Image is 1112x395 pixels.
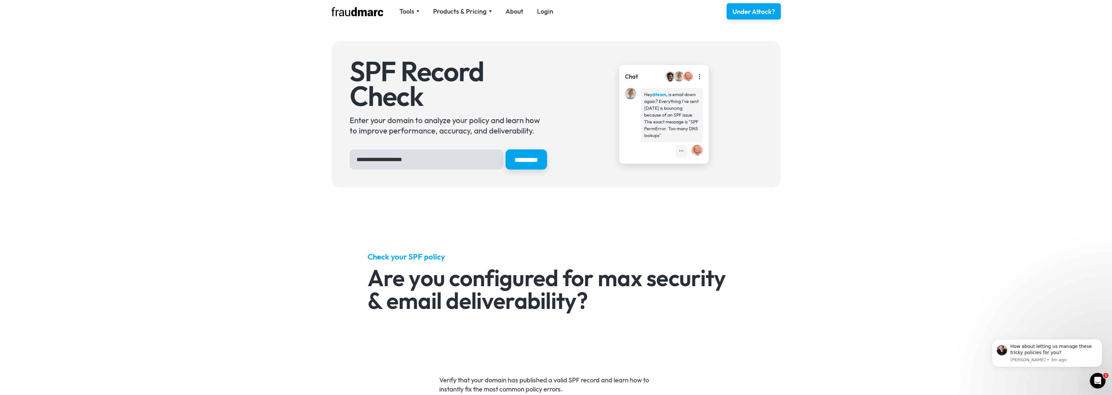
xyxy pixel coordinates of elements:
iframe: Intercom notifications message [982,333,1112,371]
div: Tools [399,7,414,16]
a: Login [537,7,553,16]
div: Tools [399,7,419,16]
h5: Check your SPF policy [368,251,744,262]
div: Enter your domain to analyze your policy and learn how to improve performance, accuracy, and deli... [350,115,547,136]
h1: SPF Record Check [350,59,547,108]
div: Hey , is email down again? Everything I've sent [DATE] is bouncing because of an SPF issue. The e... [644,91,700,139]
span: 1 [1103,373,1108,378]
strong: @team [652,92,666,97]
div: Under Attack? [732,7,775,16]
form: Hero Sign Up Form [350,149,547,170]
a: About [506,7,523,16]
div: ••• [679,148,684,155]
p: Verify that your domain has published a valid SPF record and learn how to instantly fix the most ... [439,376,673,394]
div: Products & Pricing [433,7,487,16]
a: Under Attack? [727,3,781,19]
div: Products & Pricing [433,7,492,16]
iframe: Intercom live chat [1090,373,1106,389]
div: Chat [625,72,638,81]
h2: Are you configured for max security & email deliverability? [368,266,744,312]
